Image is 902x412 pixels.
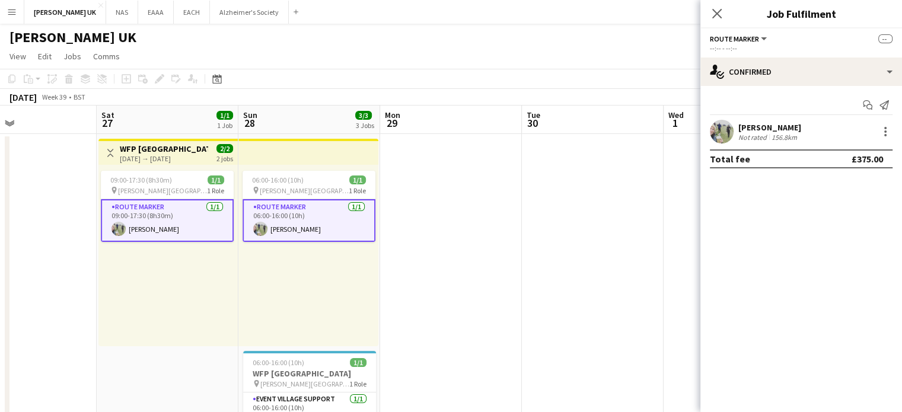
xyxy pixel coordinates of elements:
[93,51,120,62] span: Comms
[9,91,37,103] div: [DATE]
[39,92,69,101] span: Week 39
[63,51,81,62] span: Jobs
[138,1,174,24] button: EAAA
[217,121,232,130] div: 1 Job
[385,110,400,120] span: Mon
[383,116,400,130] span: 29
[210,1,289,24] button: Alzheimer's Society
[700,6,902,21] h3: Job Fulfilment
[355,111,372,120] span: 3/3
[216,153,233,163] div: 2 jobs
[769,133,799,142] div: 156.8km
[118,186,207,195] span: [PERSON_NAME][GEOGRAPHIC_DATA]
[350,358,366,367] span: 1/1
[74,92,85,101] div: BST
[252,175,304,184] span: 06:00-16:00 (10h)
[5,49,31,64] a: View
[243,110,257,120] span: Sun
[33,49,56,64] a: Edit
[349,175,366,184] span: 1/1
[243,171,375,242] app-job-card: 06:00-16:00 (10h)1/1 [PERSON_NAME][GEOGRAPHIC_DATA]1 RoleRoute Marker1/106:00-16:00 (10h)[PERSON_...
[260,186,349,195] span: [PERSON_NAME][GEOGRAPHIC_DATA]
[253,358,304,367] span: 06:00-16:00 (10h)
[88,49,125,64] a: Comms
[260,379,349,388] span: [PERSON_NAME][GEOGRAPHIC_DATA]
[525,116,540,130] span: 30
[100,116,114,130] span: 27
[243,368,376,379] h3: WFP [GEOGRAPHIC_DATA]
[667,116,684,130] span: 1
[9,51,26,62] span: View
[207,186,224,195] span: 1 Role
[59,49,86,64] a: Jobs
[216,111,233,120] span: 1/1
[120,143,208,154] h3: WFP [GEOGRAPHIC_DATA]
[216,144,233,153] span: 2/2
[208,175,224,184] span: 1/1
[174,1,210,24] button: EACH
[527,110,540,120] span: Tue
[738,133,769,142] div: Not rated
[349,186,366,195] span: 1 Role
[9,28,136,46] h1: [PERSON_NAME] UK
[106,1,138,24] button: NAS
[852,153,883,165] div: £375.00
[38,51,52,62] span: Edit
[120,154,208,163] div: [DATE] → [DATE]
[710,34,769,43] button: Route Marker
[710,153,750,165] div: Total fee
[101,199,234,242] app-card-role: Route Marker1/109:00-17:30 (8h30m)[PERSON_NAME]
[710,34,759,43] span: Route Marker
[738,122,801,133] div: [PERSON_NAME]
[710,44,893,53] div: --:-- - --:--
[700,58,902,86] div: Confirmed
[241,116,257,130] span: 28
[24,1,106,24] button: [PERSON_NAME] UK
[243,199,375,242] app-card-role: Route Marker1/106:00-16:00 (10h)[PERSON_NAME]
[878,34,893,43] span: --
[349,379,366,388] span: 1 Role
[110,175,172,184] span: 09:00-17:30 (8h30m)
[101,110,114,120] span: Sat
[668,110,684,120] span: Wed
[101,171,234,242] app-job-card: 09:00-17:30 (8h30m)1/1 [PERSON_NAME][GEOGRAPHIC_DATA]1 RoleRoute Marker1/109:00-17:30 (8h30m)[PER...
[356,121,374,130] div: 3 Jobs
